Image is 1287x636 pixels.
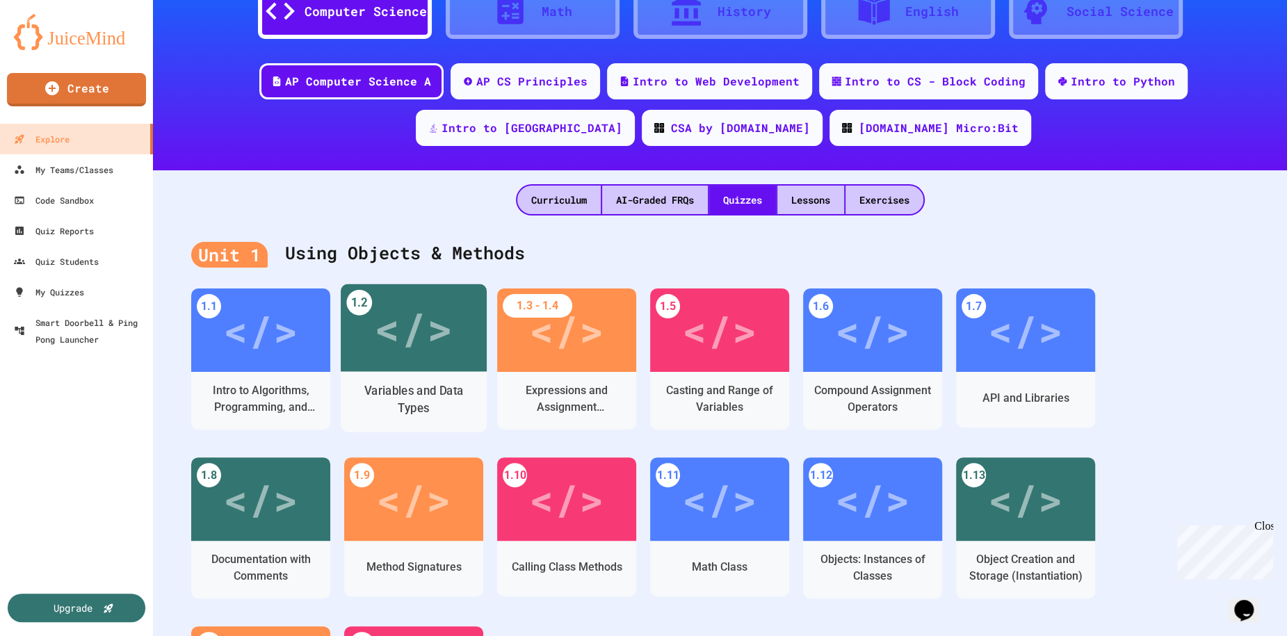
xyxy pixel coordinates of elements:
img: CODE_logo_RGB.png [654,123,664,133]
div: Exercises [845,186,923,214]
div: Object Creation and Storage (Instantiation) [966,551,1085,585]
div: 1.6 [809,294,833,318]
div: My Teams/Classes [14,161,113,178]
div: Explore [14,131,70,147]
div: API and Libraries [982,390,1069,407]
div: AP Computer Science A [285,73,431,90]
div: </> [374,295,453,361]
div: 1.12 [809,463,833,487]
div: Method Signatures [366,559,462,576]
div: 1.8 [197,463,221,487]
div: Computer Science [305,2,427,21]
div: 1.13 [962,463,986,487]
div: 1.9 [350,463,374,487]
div: Curriculum [517,186,601,214]
div: My Quizzes [14,284,84,300]
div: Math Class [692,559,747,576]
div: </> [988,468,1063,530]
div: Using Objects & Methods [191,226,1249,282]
div: </> [223,468,298,530]
div: Casting and Range of Variables [661,382,779,416]
a: Create [7,73,146,106]
div: Documentation with Comments [202,551,320,585]
div: Quizzes [709,186,776,214]
div: </> [376,468,451,530]
div: 1.7 [962,294,986,318]
div: [DOMAIN_NAME] Micro:Bit [859,120,1019,136]
div: </> [835,468,910,530]
div: </> [529,299,604,361]
div: Math [542,2,572,21]
div: </> [988,299,1063,361]
div: AI-Graded FRQs [602,186,708,214]
div: AP CS Principles [476,73,588,90]
div: History [718,2,771,21]
div: Unit 1 [191,242,268,268]
iframe: chat widget [1229,580,1273,622]
div: Quiz Students [14,253,99,270]
div: Intro to Algorithms, Programming, and Compilers [202,382,320,416]
div: Upgrade [54,601,92,615]
div: Smart Doorbell & Ping Pong Launcher [14,314,147,348]
div: </> [835,299,910,361]
div: Quiz Reports [14,222,94,239]
div: 1.3 - 1.4 [503,294,572,318]
div: Variables and Data Types [352,382,476,417]
img: CODE_logo_RGB.png [842,123,852,133]
div: </> [223,299,298,361]
div: Intro to CS - Block Coding [845,73,1026,90]
div: </> [529,468,604,530]
div: 1.2 [346,290,372,316]
div: 1.11 [656,463,680,487]
div: English [905,2,959,21]
div: 1.5 [656,294,680,318]
div: Intro to [GEOGRAPHIC_DATA] [442,120,622,136]
div: Intro to Web Development [633,73,800,90]
div: Code Sandbox [14,192,94,209]
div: </> [682,299,757,361]
div: 1.1 [197,294,221,318]
div: Social Science [1067,2,1174,21]
div: CSA by [DOMAIN_NAME] [671,120,810,136]
div: 1.10 [503,463,527,487]
div: Intro to Python [1071,73,1175,90]
div: Calling Class Methods [512,559,622,576]
div: </> [682,468,757,530]
img: logo-orange.svg [14,14,139,50]
div: Expressions and Assignment Statements [508,382,626,416]
div: Compound Assignment Operators [814,382,932,416]
div: Objects: Instances of Classes [814,551,932,585]
div: Chat with us now!Close [6,6,96,88]
iframe: chat widget [1172,520,1273,579]
div: Lessons [777,186,844,214]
